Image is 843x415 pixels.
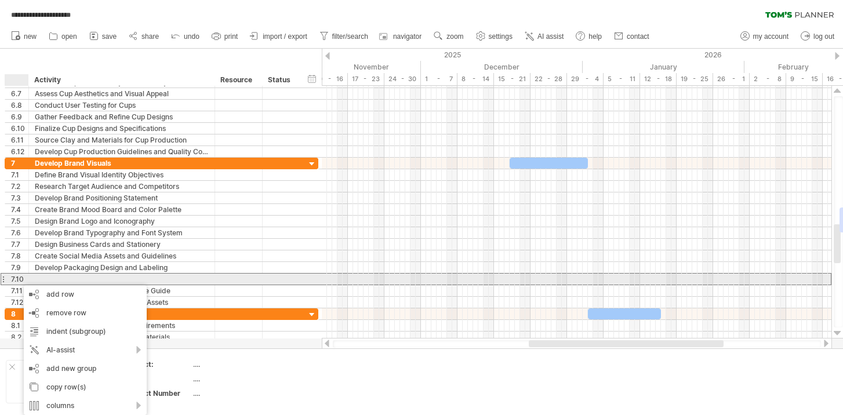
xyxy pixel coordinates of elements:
span: help [588,32,602,41]
div: 7.5 [11,216,28,227]
div: 2 - 8 [750,73,786,85]
div: Finalize Cup Designs and Specifications [35,123,209,134]
div: 8.2 [11,332,28,343]
div: 7.12 [11,297,28,308]
div: 5 - 11 [604,73,640,85]
div: Status [268,74,293,86]
div: Create Social Media Assets and Guidelines [35,250,209,261]
span: settings [489,32,513,41]
div: Add your own logo [6,360,114,403]
div: 8 - 14 [457,73,494,85]
a: print [209,29,241,44]
span: my account [753,32,789,41]
a: save [86,29,120,44]
div: Develop Cup Production Guidelines and Quality Control [35,146,209,157]
div: Develop Packaging Design and Labeling [35,262,209,273]
div: 7.2 [11,181,28,192]
div: 19 - 25 [677,73,713,85]
div: November 2025 [264,61,421,73]
div: Resource [220,74,256,86]
div: 22 - 28 [530,73,567,85]
div: copy row(s) [24,378,147,396]
a: help [573,29,605,44]
a: filter/search [317,29,372,44]
div: .... [193,388,290,398]
div: 15 - 21 [494,73,530,85]
a: contact [611,29,653,44]
div: 10 - 16 [311,73,348,85]
div: Develop Brand Visuals [35,158,209,169]
span: open [61,32,77,41]
div: 7.7 [11,239,28,250]
div: add row [24,285,147,304]
div: 7.4 [11,204,28,215]
div: Gather Feedback and Refine Cup Designs [35,111,209,122]
div: 17 - 23 [348,73,384,85]
div: columns [24,396,147,415]
div: add new group [24,359,147,378]
a: my account [737,29,792,44]
div: 7.6 [11,227,28,238]
span: share [141,32,159,41]
div: AI-assist [24,341,147,359]
div: Design Brand Logo and Iconography [35,216,209,227]
div: 12 - 18 [640,73,677,85]
div: 29 - 4 [567,73,604,85]
div: 6.9 [11,111,28,122]
span: import / export [263,32,307,41]
div: 26 - 1 [713,73,750,85]
div: 6.12 [11,146,28,157]
div: Activity [34,74,208,86]
div: 7.3 [11,192,28,203]
a: AI assist [522,29,567,44]
a: share [126,29,162,44]
div: Source Clay and Materials for Cup Production [35,134,209,145]
span: AI assist [537,32,564,41]
div: 7 [11,158,28,169]
div: Conduct User Testing for Cups [35,100,209,111]
span: filter/search [332,32,368,41]
div: 6.10 [11,123,28,134]
div: 8 [11,308,28,319]
div: 6.8 [11,100,28,111]
span: remove row [46,308,86,317]
a: undo [168,29,203,44]
span: print [224,32,238,41]
div: 24 - 30 [384,73,421,85]
a: settings [473,29,516,44]
div: January 2026 [583,61,744,73]
div: 9 - 15 [786,73,823,85]
span: contact [627,32,649,41]
a: navigator [377,29,425,44]
span: log out [813,32,834,41]
div: Assess Cup Aesthetics and Visual Appeal [35,88,209,99]
div: Design Business Cards and Stationery [35,239,209,250]
div: Develop Brand Typography and Font System [35,227,209,238]
div: Research Target Audience and Competitors [35,181,209,192]
div: 6.11 [11,134,28,145]
a: log out [798,29,838,44]
div: indent (subgroup) [24,322,147,341]
div: 8.1 [11,320,28,331]
div: December 2025 [421,61,583,73]
a: zoom [431,29,467,44]
div: 7.9 [11,262,28,273]
span: navigator [393,32,421,41]
a: import / export [247,29,311,44]
div: Date: [127,374,191,384]
div: 1 - 7 [421,73,457,85]
span: new [24,32,37,41]
span: zoom [446,32,463,41]
div: .... [193,374,290,384]
div: Project: [127,359,191,369]
div: 7.11 [11,285,28,296]
div: Project Number [127,388,191,398]
div: Develop Brand Positioning Statement [35,192,209,203]
div: 7.8 [11,250,28,261]
div: 7.10 [11,274,28,285]
div: 6.7 [11,88,28,99]
div: Create Brand Mood Board and Color Palette [35,204,209,215]
div: 7.1 [11,169,28,180]
span: save [102,32,117,41]
div: .... [193,359,290,369]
